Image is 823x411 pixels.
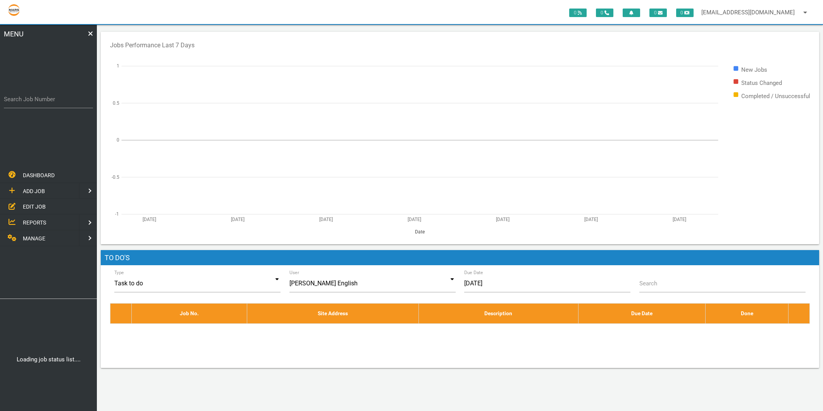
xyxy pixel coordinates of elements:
[4,95,93,104] label: Search Job Number
[143,216,156,222] text: [DATE]
[741,92,810,99] text: Completed / Unsuccessful
[110,41,195,48] text: Jobs Performance Last 7 Days
[673,216,686,222] text: [DATE]
[23,235,45,242] span: MANAGE
[741,66,767,73] text: New Jobs
[112,174,119,180] text: -0.5
[496,216,510,222] text: [DATE]
[741,79,782,86] text: Status Changed
[23,188,45,194] span: ADD JOB
[8,4,20,16] img: s3file
[649,9,667,17] span: 0
[131,304,247,323] th: Job No.
[464,269,483,276] label: Due Date
[596,9,613,17] span: 0
[113,100,119,105] text: 0.5
[579,304,706,323] th: Due Date
[247,304,419,323] th: Site Address
[639,279,657,288] label: Search
[676,9,694,17] span: 0
[101,250,819,266] h1: To Do's
[408,216,421,222] text: [DATE]
[117,137,119,143] text: 0
[114,269,124,276] label: Type
[115,211,119,217] text: -1
[117,63,119,69] text: 1
[418,304,579,323] th: Description
[319,216,333,222] text: [DATE]
[569,9,587,17] span: 0
[584,216,598,222] text: [DATE]
[706,304,789,323] th: Done
[415,229,425,235] text: Date
[4,29,24,86] span: MENU
[2,355,95,364] center: Loading job status list....
[23,219,46,226] span: REPORTS
[231,216,244,222] text: [DATE]
[23,204,46,210] span: EDIT JOB
[23,172,55,178] span: DASHBOARD
[289,269,299,276] label: User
